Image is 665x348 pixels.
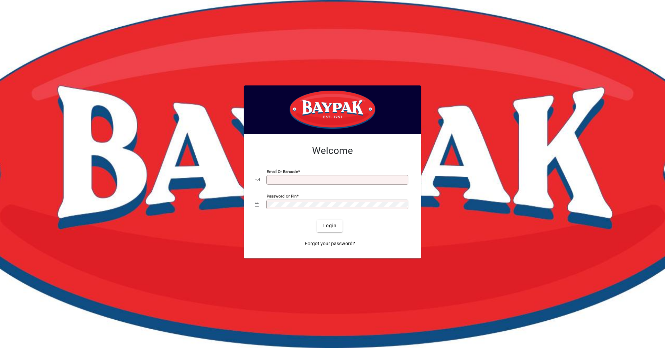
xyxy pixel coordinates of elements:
[322,222,337,229] span: Login
[317,220,342,232] button: Login
[305,240,355,247] span: Forgot your password?
[267,193,296,198] mat-label: Password or Pin
[267,169,298,174] mat-label: Email or Barcode
[255,145,410,157] h2: Welcome
[302,238,358,250] a: Forgot your password?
